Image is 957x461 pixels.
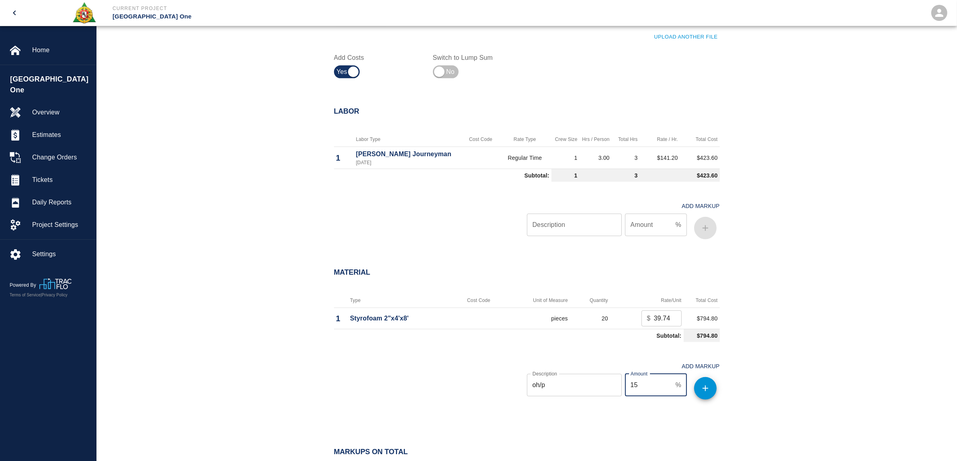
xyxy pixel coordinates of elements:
button: open drawer [5,3,24,22]
th: Type [348,293,452,308]
p: % [676,220,681,230]
td: 3 [612,147,640,169]
p: 1 [336,312,346,324]
th: Cost Code [463,132,498,147]
span: Change Orders [32,153,90,162]
td: 3.00 [580,147,612,169]
label: Amount [631,370,648,377]
td: $794.80 [684,329,720,342]
p: % [676,380,681,390]
span: | [41,293,42,297]
p: [DATE] [356,159,461,166]
img: Roger & Sons Concrete [72,2,96,24]
a: Terms of Service [10,293,41,297]
td: 1 [551,169,580,182]
p: 1 [336,152,352,164]
td: $141.20 [640,147,680,169]
td: pieces [505,308,570,329]
a: Privacy Policy [42,293,68,297]
p: Powered By [10,281,39,289]
th: Total Cost [680,132,720,147]
th: Total Hrs [612,132,640,147]
img: TracFlo [39,278,72,289]
iframe: Chat Widget [917,422,957,461]
p: [PERSON_NAME] Journeyman [356,149,461,159]
p: Styrofoam 2"x4'x8' [350,314,450,323]
span: Daily Reports [32,198,90,207]
p: $ [647,314,651,323]
th: Unit of Measure [505,293,570,308]
td: $794.80 [684,308,720,329]
h4: Add Markup [682,363,719,370]
button: Upload Another File [652,31,719,43]
th: Rate/Unit [610,293,684,308]
td: 3 [580,169,640,182]
p: [GEOGRAPHIC_DATA] One [113,12,522,21]
h2: Labor [334,107,720,116]
td: 20 [570,308,610,329]
td: Subtotal: [334,329,684,342]
h2: Material [334,268,720,277]
span: Home [32,45,90,55]
h2: Markups on Total [334,448,720,457]
th: Hrs / Person [580,132,612,147]
th: Rate / Hr. [640,132,680,147]
span: Estimates [32,130,90,140]
td: Subtotal: [334,169,551,182]
label: Description [533,370,557,377]
span: Overview [32,108,90,117]
th: Labor Type [354,132,463,147]
label: Add Costs [334,53,423,62]
th: Total Cost [684,293,720,308]
span: Project Settings [32,220,90,230]
th: Crew Size [551,132,580,147]
td: Regular Time [498,147,551,169]
span: Settings [32,249,90,259]
td: 1 [551,147,580,169]
h4: Add Markup [682,203,719,210]
p: Current Project [113,5,522,12]
td: $423.60 [680,147,720,169]
span: Tickets [32,175,90,185]
td: $423.60 [640,169,720,182]
th: Cost Code [452,293,506,308]
th: Rate Type [498,132,551,147]
span: [GEOGRAPHIC_DATA] One [10,74,92,96]
th: Quantity [570,293,610,308]
label: Switch to Lump Sum [433,53,522,62]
